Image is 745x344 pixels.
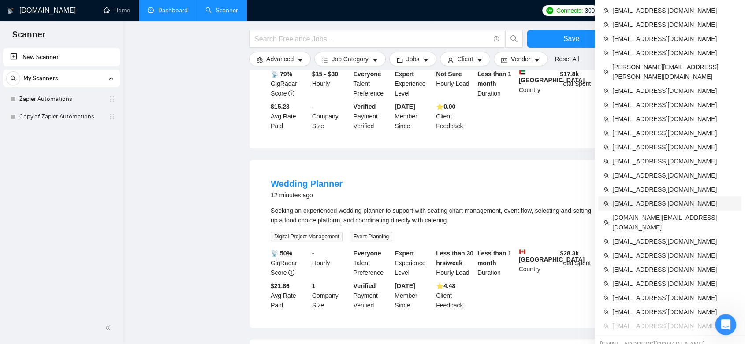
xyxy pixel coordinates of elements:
div: Avg Rate Paid [269,281,310,310]
b: [GEOGRAPHIC_DATA] [519,69,585,84]
span: bars [322,57,328,63]
span: [EMAIL_ADDRESS][DOMAIN_NAME] [612,128,736,138]
span: holder [108,113,115,120]
div: Experience Level [393,248,434,277]
b: Everyone [354,250,381,257]
button: settingAdvancedcaret-down [249,52,311,66]
iframe: Intercom live chat [715,314,736,335]
span: team [603,220,609,225]
span: Scanner [5,28,52,47]
button: barsJob Categorycaret-down [314,52,385,66]
b: - [312,250,314,257]
span: search [506,35,522,43]
span: info-circle [288,270,294,276]
span: [EMAIL_ADDRESS][DOMAIN_NAME] [612,156,736,166]
span: [EMAIL_ADDRESS][DOMAIN_NAME] [612,279,736,289]
span: team [603,88,609,93]
a: Copy of Zapier Automations [19,108,103,126]
a: dashboardDashboard [148,7,188,14]
span: [EMAIL_ADDRESS][DOMAIN_NAME] [612,170,736,180]
b: [DATE] [395,103,415,110]
button: search [505,30,523,48]
span: team [603,8,609,13]
div: Hourly [310,248,352,277]
img: 🇦🇪 [519,69,525,75]
span: Digital Project Management [271,232,343,241]
div: Talent Preference [352,69,393,98]
span: Event Planning [350,232,392,241]
div: Member Since [393,102,434,131]
span: 300 [585,6,594,15]
b: [DATE] [395,282,415,289]
span: holder [108,96,115,103]
b: $ 17.8k [560,70,579,78]
span: search [7,75,20,81]
a: searchScanner [205,7,238,14]
b: $ 28.3k [560,250,579,257]
b: Verified [354,103,376,110]
b: Less than 1 month [477,250,511,266]
b: - [312,103,314,110]
b: 📡 50% [271,250,292,257]
img: logo [7,4,14,18]
span: [EMAIL_ADDRESS][DOMAIN_NAME] [612,251,736,260]
span: [EMAIL_ADDRESS][DOMAIN_NAME] [612,20,736,30]
b: Verified [354,282,376,289]
div: Hourly [310,69,352,98]
span: [EMAIL_ADDRESS][DOMAIN_NAME] [612,199,736,208]
span: user [447,57,454,63]
span: caret-down [477,57,483,63]
span: [EMAIL_ADDRESS][DOMAIN_NAME] [612,321,736,331]
div: Hourly Load [434,248,476,277]
span: caret-down [297,57,303,63]
b: 1 [312,282,316,289]
a: Zapier Automations [19,90,103,108]
span: [EMAIL_ADDRESS][DOMAIN_NAME] [612,265,736,274]
div: 12 minutes ago [271,190,343,200]
span: team [603,173,609,178]
span: team [603,69,609,74]
span: Save [563,33,579,44]
button: search [6,71,20,85]
div: Country [517,248,559,277]
span: team [603,201,609,206]
div: Total Spent [558,69,600,98]
div: Member Since [393,281,434,310]
div: Experience Level [393,69,434,98]
div: GigRadar Score [269,248,310,277]
div: Payment Verified [352,102,393,131]
li: My Scanners [3,70,120,126]
b: Expert [395,70,414,78]
span: team [603,102,609,107]
span: team [603,159,609,164]
div: Total Spent [558,248,600,277]
span: My Scanners [23,70,58,87]
span: team [603,144,609,150]
span: [PERSON_NAME][EMAIL_ADDRESS][PERSON_NAME][DOMAIN_NAME] [612,62,736,81]
span: team [603,22,609,27]
span: [EMAIL_ADDRESS][DOMAIN_NAME] [612,34,736,44]
span: team [603,50,609,55]
span: [DOMAIN_NAME][EMAIL_ADDRESS][DOMAIN_NAME] [612,213,736,232]
span: team [603,130,609,136]
span: [EMAIL_ADDRESS][DOMAIN_NAME] [612,6,736,15]
button: userClientcaret-down [440,52,490,66]
span: [EMAIL_ADDRESS][DOMAIN_NAME] [612,293,736,303]
span: double-left [105,323,114,332]
span: Jobs [406,54,420,64]
div: Client Feedback [434,102,476,131]
span: team [603,281,609,286]
li: New Scanner [3,48,120,66]
span: Advanced [266,54,294,64]
b: Not Sure [436,70,462,78]
span: info-circle [494,36,499,42]
span: [EMAIL_ADDRESS][DOMAIN_NAME] [612,86,736,96]
button: Save [527,30,616,48]
span: team [603,36,609,41]
span: caret-down [423,57,429,63]
span: [EMAIL_ADDRESS][DOMAIN_NAME] [612,142,736,152]
span: info-circle [288,90,294,96]
div: Talent Preference [352,248,393,277]
span: [EMAIL_ADDRESS][DOMAIN_NAME] [612,237,736,246]
span: team [603,253,609,258]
